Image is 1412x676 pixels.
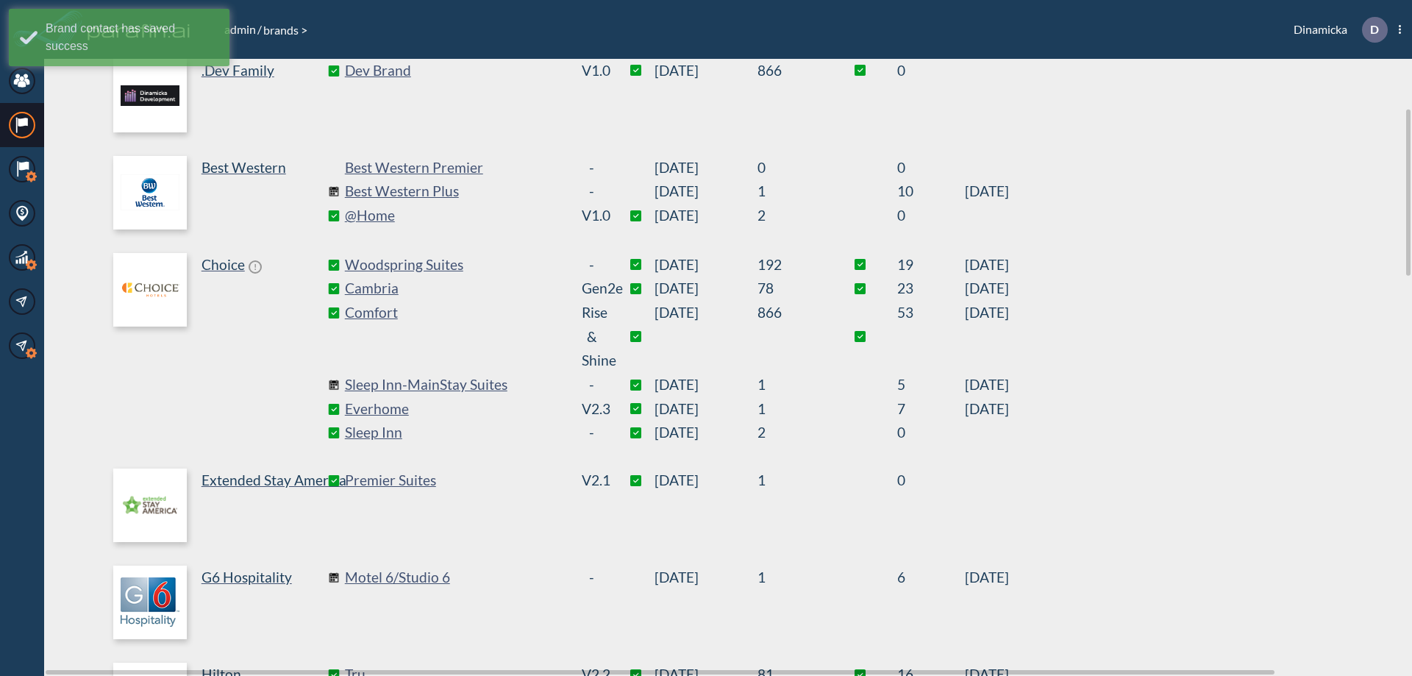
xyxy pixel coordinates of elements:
p: .Dev Family [202,59,274,83]
span: [DATE] [655,373,757,397]
span: [DATE] [655,277,757,301]
sapn: 10 [897,179,965,204]
a: Best Western Plus [345,179,566,204]
div: Rise & Shine [582,301,602,373]
p: Best Western [202,156,286,180]
a: Everhome [345,397,566,421]
sapn: 866 [757,301,824,373]
div: v1.0 [582,204,602,228]
sapn: 1 [757,397,824,421]
div: - [582,421,602,445]
a: @Home [345,204,566,228]
li: / [223,21,262,38]
sapn: 1 [757,179,824,204]
a: Cambria [345,277,566,301]
span: [DATE] [655,397,757,421]
sapn: 78 [757,277,824,301]
sapn: 866 [757,59,824,83]
img: comingSoon [328,186,339,197]
span: [DATE] [655,179,757,204]
a: Sleep Inn-MainStay Suites [345,373,566,397]
img: logo [113,566,187,639]
span: [DATE] [655,204,757,228]
span: [DATE] [965,179,1009,204]
a: .Dev Family [113,59,334,132]
span: [DATE] [965,373,1009,397]
img: logo [113,469,187,542]
img: logo [113,156,187,230]
p: Choice [202,253,245,277]
sapn: 23 [897,277,965,301]
a: Motel 6/Studio 6 [345,566,566,590]
span: [DATE] [965,566,1009,590]
a: Best Western Premier [345,156,566,180]
div: v2.1 [582,469,602,493]
a: Sleep Inn [345,421,566,445]
span: [DATE] [655,469,757,493]
sapn: 0 [897,156,965,180]
sapn: 5 [897,373,965,397]
span: [DATE] [655,301,757,373]
div: v2.3 [582,397,602,421]
div: - [582,156,602,180]
a: Woodspring Suites [345,253,566,277]
span: [DATE] [655,421,757,445]
span: brands > [262,23,309,37]
span: [DATE] [965,253,1009,277]
span: [DATE] [655,566,757,590]
sapn: 2 [757,421,824,445]
sapn: 0 [897,59,965,83]
p: D [1370,23,1379,36]
a: Extended Stay America [113,469,334,542]
a: admin [223,22,257,36]
div: Gen2e [582,277,602,301]
span: [DATE] [655,253,757,277]
div: - [582,373,602,397]
sapn: 0 [897,469,965,493]
sapn: 19 [897,253,965,277]
a: Premier Suites [345,469,566,493]
div: - [582,566,602,590]
sapn: 0 [897,421,965,445]
span: [DATE] [965,277,1009,301]
p: G6 Hospitality [202,566,292,590]
img: comingSoon [328,572,339,583]
sapn: 192 [757,253,824,277]
sapn: 2 [757,204,824,228]
span: [DATE] [965,397,1009,421]
sapn: 1 [757,469,824,493]
div: v1.0 [582,59,602,83]
span: [DATE] [965,301,1009,373]
p: Extended Stay America [202,469,346,493]
a: Comfort [345,301,566,373]
a: Dev Brand [345,59,566,83]
div: - [582,179,602,204]
div: Brand contact has saved success [46,20,218,55]
img: logo [113,59,187,132]
sapn: 1 [757,373,824,397]
sapn: 0 [757,156,824,180]
a: G6 Hospitality [113,566,334,639]
sapn: 0 [897,204,965,228]
a: Choice! [113,253,334,445]
a: Best Western [113,156,334,230]
span: ! [249,260,262,274]
span: [DATE] [655,59,757,83]
img: comingSoon [328,380,339,391]
sapn: 1 [757,566,824,590]
span: [DATE] [655,156,757,180]
div: - [582,253,602,277]
div: Dinamicka [1272,17,1401,43]
sapn: 7 [897,397,965,421]
sapn: 6 [897,566,965,590]
sapn: 53 [897,301,965,373]
img: logo [113,253,187,327]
